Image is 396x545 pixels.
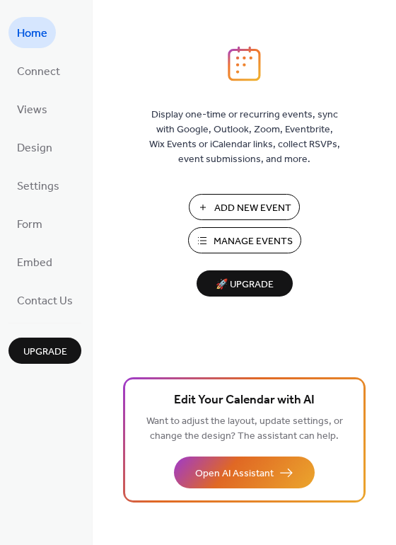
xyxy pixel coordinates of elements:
button: Add New Event [189,194,300,220]
button: Manage Events [188,227,301,253]
button: Open AI Assistant [174,457,315,488]
button: Upgrade [8,338,81,364]
span: Manage Events [214,234,293,249]
span: Edit Your Calendar with AI [174,391,315,411]
span: Embed [17,252,52,275]
a: Design [8,132,61,163]
span: Connect [17,61,60,84]
span: Views [17,99,47,122]
span: Settings [17,176,59,198]
a: Contact Us [8,285,81,316]
span: Open AI Assistant [195,466,274,481]
span: Upgrade [23,345,67,360]
span: Design [17,137,52,160]
span: Contact Us [17,290,73,313]
a: Home [8,17,56,48]
span: Form [17,214,42,236]
a: Connect [8,55,69,86]
span: Want to adjust the layout, update settings, or change the design? The assistant can help. [146,412,343,446]
a: Form [8,208,51,239]
img: logo_icon.svg [228,46,260,81]
span: Display one-time or recurring events, sync with Google, Outlook, Zoom, Eventbrite, Wix Events or ... [149,108,340,167]
span: Add New Event [214,201,291,216]
span: Home [17,23,47,45]
a: Views [8,93,56,125]
button: 🚀 Upgrade [197,270,293,297]
span: 🚀 Upgrade [205,275,284,294]
a: Embed [8,246,61,277]
a: Settings [8,170,68,201]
